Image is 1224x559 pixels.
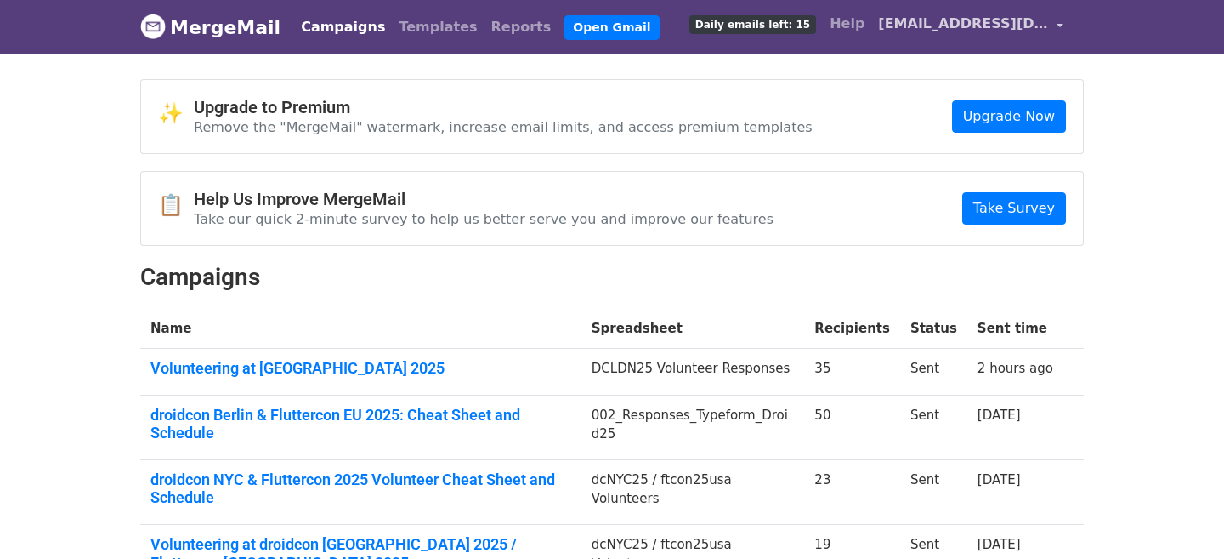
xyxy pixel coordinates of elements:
img: MergeMail logo [140,14,166,39]
a: Reports [484,10,558,44]
a: Volunteering at [GEOGRAPHIC_DATA] 2025 [150,359,571,378]
a: [DATE] [977,408,1021,423]
th: Name [140,309,581,349]
span: ✨ [158,101,194,126]
td: DCLDN25 Volunteer Responses [581,349,805,396]
a: MergeMail [140,9,280,45]
a: [EMAIL_ADDRESS][DOMAIN_NAME] [871,7,1070,47]
td: Sent [900,459,967,524]
p: Remove the "MergeMail" watermark, increase email limits, and access premium templates [194,118,813,136]
td: 002_Responses_Typeform_Droid25 [581,395,805,459]
a: Daily emails left: 15 [683,7,823,41]
th: Recipients [804,309,900,349]
p: Take our quick 2-minute survey to help us better serve you and improve our features [194,210,773,228]
span: Daily emails left: 15 [689,15,816,34]
td: dcNYC25 / ftcon25usa Volunteers [581,459,805,524]
iframe: Chat Widget [1139,477,1224,559]
h4: Help Us Improve MergeMail [194,189,773,209]
th: Status [900,309,967,349]
a: droidcon Berlin & Fluttercon EU 2025: Cheat Sheet and Schedule [150,406,571,442]
td: 23 [804,459,900,524]
td: Sent [900,349,967,396]
a: Open Gmail [564,15,659,40]
a: Help [823,7,871,41]
a: Templates [392,10,484,44]
span: [EMAIL_ADDRESS][DOMAIN_NAME] [878,14,1048,34]
a: 2 hours ago [977,361,1053,376]
th: Spreadsheet [581,309,805,349]
td: 35 [804,349,900,396]
a: Campaigns [294,10,392,44]
h4: Upgrade to Premium [194,97,813,117]
a: Take Survey [962,192,1066,225]
td: 50 [804,395,900,459]
a: droidcon NYC & Fluttercon 2025 Volunteer Cheat Sheet and Schedule [150,471,571,507]
td: Sent [900,395,967,459]
a: [DATE] [977,537,1021,552]
a: [DATE] [977,472,1021,488]
h2: Campaigns [140,263,1084,292]
th: Sent time [967,309,1063,349]
span: 📋 [158,193,194,218]
a: Upgrade Now [952,100,1066,133]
